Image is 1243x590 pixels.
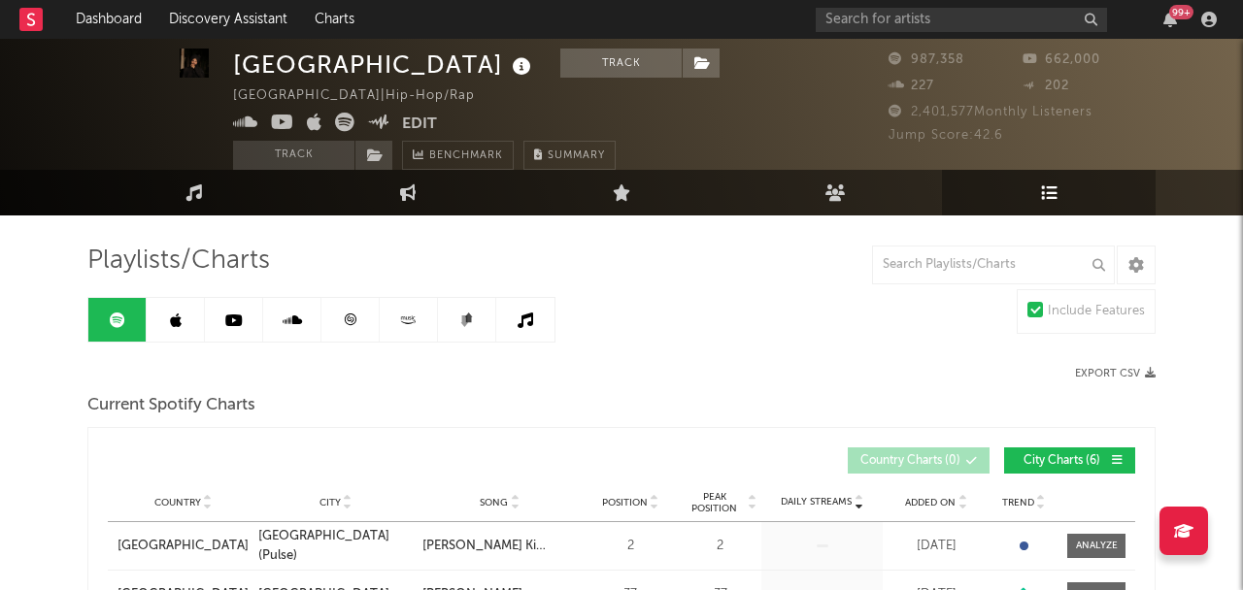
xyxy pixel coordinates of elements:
span: Trend [1002,497,1034,508]
button: Summary [523,141,616,170]
a: [GEOGRAPHIC_DATA] (Pulse) [258,527,413,565]
span: City Charts ( 6 ) [1017,455,1106,467]
span: 2,401,577 Monthly Listeners [889,106,1092,118]
span: 987,358 [889,53,964,66]
span: Position [602,497,648,508]
span: City [319,497,341,508]
span: Benchmark [429,145,503,168]
div: Include Features [1048,300,1145,323]
button: City Charts(6) [1004,447,1135,474]
button: Export CSV [1075,368,1156,379]
span: Current Spotify Charts [87,394,255,417]
div: [GEOGRAPHIC_DATA] | Hip-Hop/Rap [233,84,497,108]
span: Country [154,497,201,508]
a: [GEOGRAPHIC_DATA] [118,537,249,556]
button: Edit [402,113,437,137]
span: Playlists/Charts [87,249,270,273]
div: [DATE] [888,537,985,556]
span: 202 [1023,80,1069,92]
span: Summary [548,150,605,161]
div: 2 [587,537,674,556]
input: Search for artists [816,8,1107,32]
a: [PERSON_NAME] Ki [PERSON_NAME] [422,537,577,556]
div: 2 [684,537,756,556]
button: Country Charts(0) [848,447,990,474]
span: Jump Score: 42.6 [889,129,1003,142]
span: Peak Position [684,491,745,514]
span: Song [480,497,508,508]
div: 99 + [1169,5,1193,19]
div: [GEOGRAPHIC_DATA] [233,49,536,81]
input: Search Playlists/Charts [872,246,1115,284]
button: Track [560,49,682,78]
span: 662,000 [1023,53,1100,66]
span: Daily Streams [781,495,852,509]
button: 99+ [1163,12,1177,27]
a: Benchmark [402,141,514,170]
span: Country Charts ( 0 ) [860,455,960,467]
span: Added On [905,497,956,508]
button: Track [233,141,354,170]
span: 227 [889,80,934,92]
